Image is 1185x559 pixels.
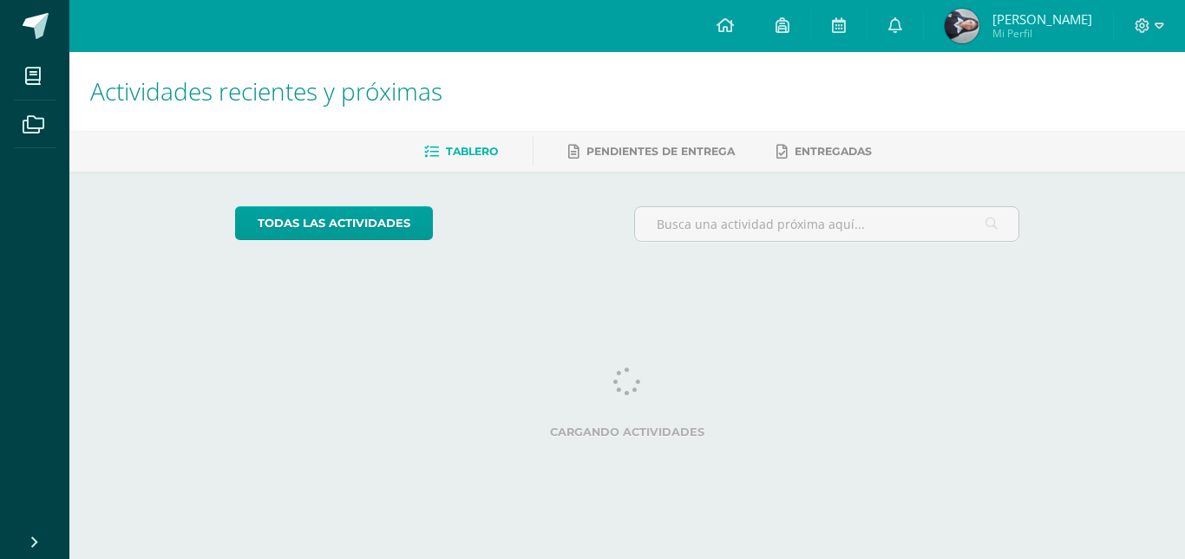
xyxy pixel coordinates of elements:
[945,9,979,43] img: 74cfd3c7b2bb0b259d5a032210e8a20c.png
[235,206,433,240] a: todas las Actividades
[446,145,498,158] span: Tablero
[424,138,498,166] a: Tablero
[568,138,735,166] a: Pendientes de entrega
[776,138,872,166] a: Entregadas
[586,145,735,158] span: Pendientes de entrega
[235,426,1020,439] label: Cargando actividades
[90,75,442,107] span: Actividades recientes y próximas
[795,145,872,158] span: Entregadas
[992,10,1092,28] span: [PERSON_NAME]
[992,26,1092,41] span: Mi Perfil
[635,207,1019,241] input: Busca una actividad próxima aquí...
